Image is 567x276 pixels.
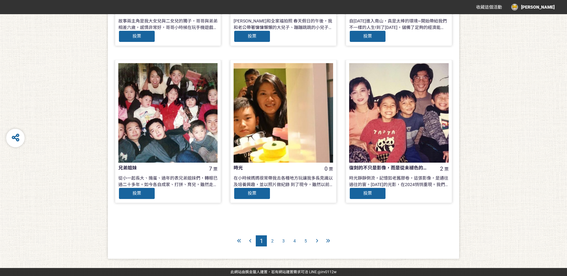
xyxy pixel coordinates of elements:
div: 兄弟姐妹 [118,164,198,172]
span: 票 [213,167,218,172]
div: 在小時候媽媽很常帶我去各種地方玩讓我多長見識以及培養興趣，並以照片做紀錄 到了現今，雖然以前去的地方已經消失或成回憶 但與家人的感情卻依然良好 [234,175,333,187]
div: 復刻的不只是影像，而是從未褪色的記憶與親情。 [349,164,429,172]
span: 投票 [248,191,256,196]
div: 故事兩主角是我大女兒與二女兒的獨子，哥哥與弟弟相差六歲，感情非常好，哥哥小時候在玩手機遊戲，弟弟在旁默默觀賞，長大後，同樣的情景也發生，[PERSON_NAME]趕緊拿出數位相機，按下了快門，留... [118,18,218,30]
span: 收藏這個活動 [476,5,502,10]
span: 投票 [133,34,141,39]
a: @irv0112w [318,270,337,274]
span: 1 [260,237,263,245]
span: 2 [271,238,274,243]
div: 從小一起長大、搗蛋、過年的表兄弟姐妹們，轉眼已過二十多年。如今各自成家、打拼、育兒，雖然走著不同路，卻依然能像從前一樣無話不談、大笑打鬧。謝謝你們從未走散，讓我的童年不孤單，成長有依靠，現在的我... [118,175,218,187]
a: 此網站由獎金獵人建置，若有網站建置需求 [230,270,301,274]
div: 時光靜靜倒流，記憶如老舊膠卷，這張影像，是通往過往的窗。[DATE]的光影，在2024悄悄重現。我們讓孩子們重現當年的畫面——他們與那時的我們年紀相仿，還模仿了相同的表情。透過鏡頭，塵封的記憶泛... [349,175,449,187]
a: 復刻的不只是影像，而是從未褪色的記憶與親情。2票時光靜靜倒流，記憶如老舊膠卷，這張影像，是通往過往的窗。[DATE]的光影，在2024悄悄重現。我們讓孩子們重現當年的畫面——他們與那時的我們年紀... [346,60,452,203]
span: 4 [293,238,296,243]
a: 兄弟姐妹7票從小一起長大、搗蛋、過年的表兄弟姐妹們，轉眼已過二十多年。如今各自成家、打拼、育兒，雖然走著不同路，卻依然能像從前一樣無話不談、大笑打鬧。謝謝你們從未走散，讓我的童年不孤單，成長有依... [115,60,221,203]
span: 可洽 LINE: [230,270,337,274]
div: 自[DATE]進入南山，真是太棒的環境~開始帶給我們不一樣的人生!到了[DATE]，儲備了足夠的經濟能力，再喜獲一對龍鳳兒女，感念南山的一切，決定以南山(高峰)([PERSON_NAME])同音... [349,18,449,30]
span: 票 [444,167,449,172]
span: 投票 [363,191,372,196]
span: 3 [282,238,285,243]
span: 投票 [248,34,256,39]
span: 票 [329,167,333,172]
a: 時光0票在小時候媽媽很常帶我去各種地方玩讓我多長見識以及培養興趣，並以照片做紀錄 到了現今，雖然以前去的地方已經消失或成回憶 但與家人的感情卻依然良好投票 [230,60,337,203]
div: 時光 [234,164,313,172]
span: 5 [304,238,307,243]
div: [PERSON_NAME]和全家福拍照 春天假日的午後，我和老公帶著慵慵懶懶的大兒子、蹦蹦跳跳的小兒子來到公園。 [DATE][DATE]，兄弟倆已人[PERSON_NAME]。4人行再次拍下幸... [234,18,333,30]
span: 2 [440,165,443,172]
span: 投票 [133,191,141,196]
span: 7 [209,165,212,172]
span: 投票 [363,34,372,39]
span: 0 [324,165,328,172]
